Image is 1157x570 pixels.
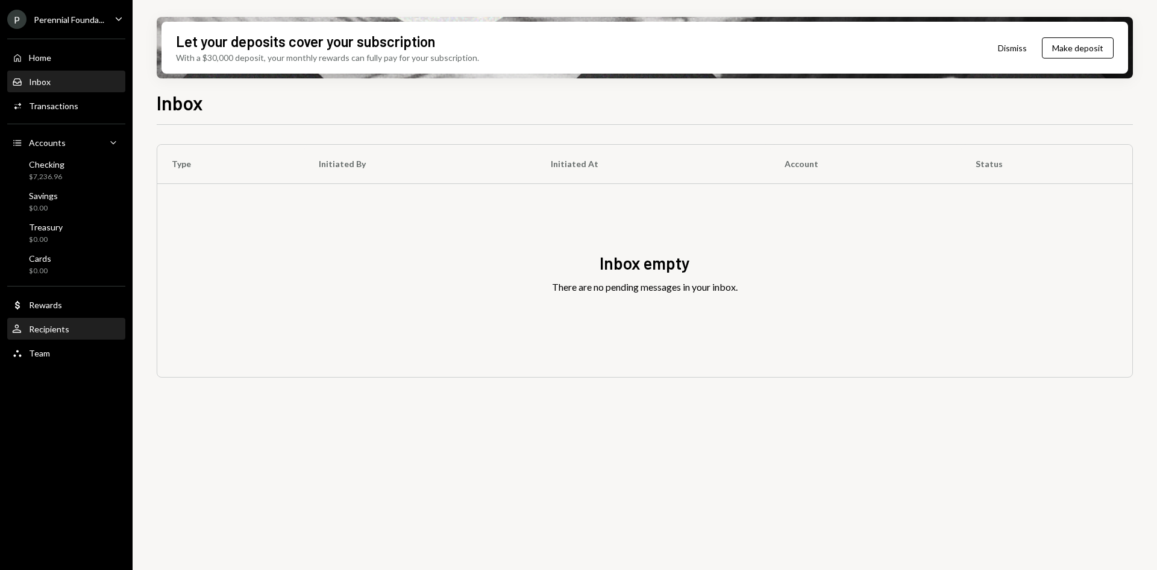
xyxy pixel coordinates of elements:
a: Transactions [7,95,125,116]
div: Checking [29,159,64,169]
button: Dismiss [983,34,1042,62]
a: Checking$7,236.96 [7,156,125,185]
th: Type [157,145,304,183]
a: Rewards [7,294,125,315]
h1: Inbox [157,90,203,115]
th: Status [961,145,1132,183]
a: Savings$0.00 [7,187,125,216]
a: Cards$0.00 [7,250,125,279]
a: Home [7,46,125,68]
a: Treasury$0.00 [7,218,125,247]
button: Make deposit [1042,37,1114,59]
div: $0.00 [29,266,51,276]
a: Recipients [7,318,125,340]
div: P [7,10,27,29]
div: Let your deposits cover your subscription [176,31,435,51]
div: Savings [29,191,58,201]
a: Team [7,342,125,364]
th: Initiated By [304,145,536,183]
th: Initiated At [536,145,770,183]
div: $7,236.96 [29,172,64,182]
div: $0.00 [29,235,63,245]
div: Recipients [29,324,69,334]
div: $0.00 [29,203,58,214]
div: Rewards [29,300,62,310]
div: Accounts [29,138,66,148]
div: Team [29,348,50,358]
div: Perennial Founda... [34,14,104,25]
div: Cards [29,253,51,264]
div: There are no pending messages in your inbox. [552,280,738,294]
div: Inbox empty [600,252,690,275]
th: Account [770,145,961,183]
div: Home [29,52,51,63]
div: Inbox [29,77,51,87]
div: Transactions [29,101,78,111]
div: Treasury [29,222,63,232]
div: With a $30,000 deposit, your monthly rewards can fully pay for your subscription. [176,51,479,64]
a: Accounts [7,131,125,153]
a: Inbox [7,71,125,92]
